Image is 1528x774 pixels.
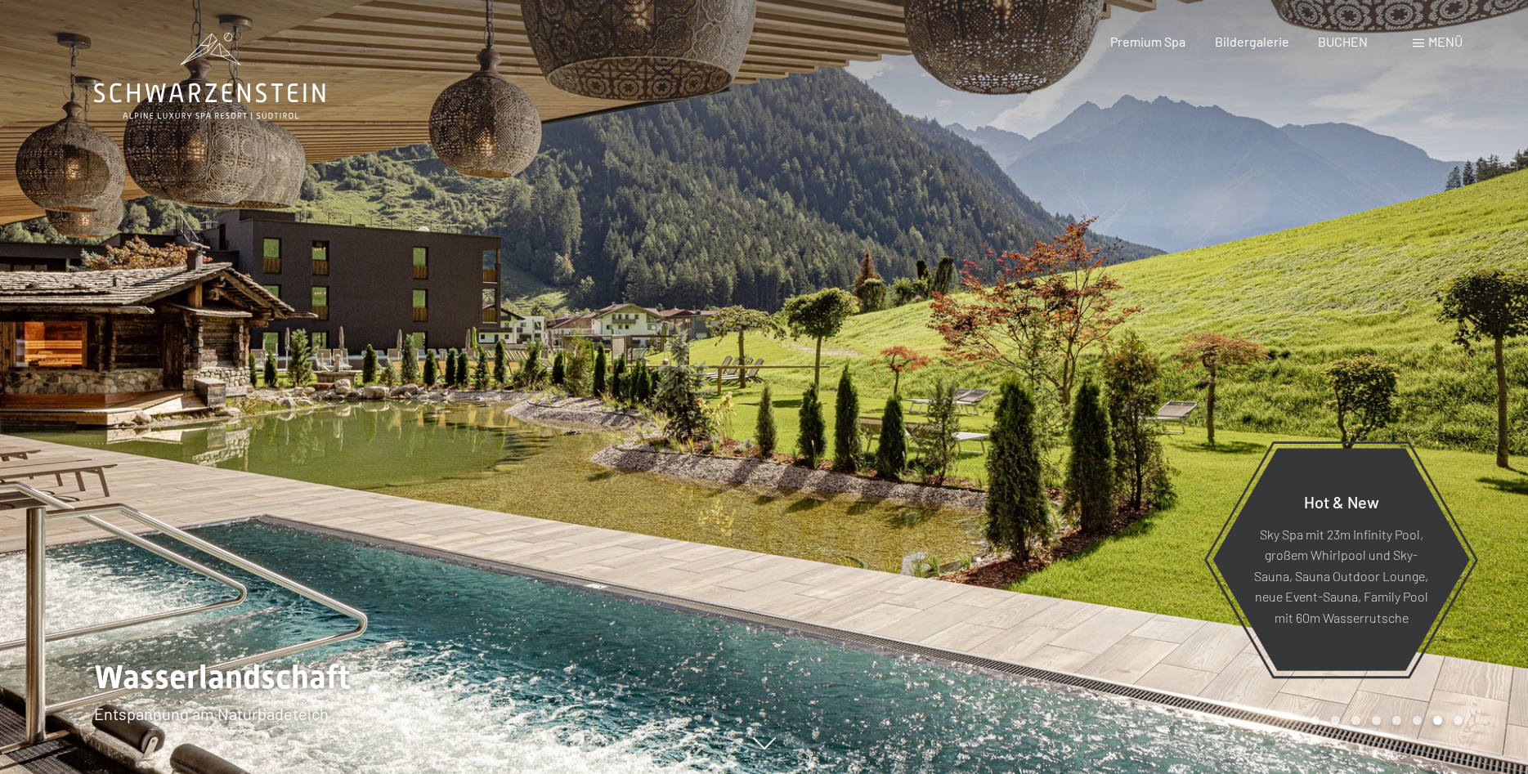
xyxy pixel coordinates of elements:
a: Bildergalerie [1215,34,1289,49]
div: Carousel Page 1 [1311,716,1320,725]
div: Carousel Page 3 [1351,716,1360,725]
div: Carousel Page 5 [1392,716,1401,725]
div: Carousel Page 2 [1331,716,1340,725]
div: Carousel Pagination [1305,716,1463,725]
div: Carousel Page 6 [1413,716,1422,725]
div: Carousel Page 8 [1454,716,1463,725]
a: Premium Spa [1110,34,1185,49]
a: BUCHEN [1318,34,1368,49]
a: Hot & New Sky Spa mit 23m Infinity Pool, großem Whirlpool und Sky-Sauna, Sauna Outdoor Lounge, ne... [1212,447,1471,672]
span: Hot & New [1304,491,1379,511]
div: Carousel Page 4 [1372,716,1381,725]
span: Menü [1428,34,1463,49]
p: Sky Spa mit 23m Infinity Pool, großem Whirlpool und Sky-Sauna, Sauna Outdoor Lounge, neue Event-S... [1252,523,1430,628]
div: Carousel Page 7 (Current Slide) [1433,716,1442,725]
